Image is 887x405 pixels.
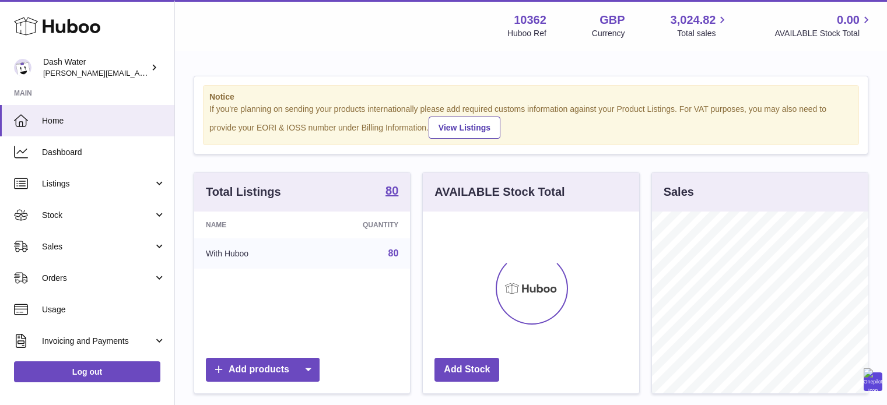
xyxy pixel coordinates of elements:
[42,147,166,158] span: Dashboard
[194,238,308,269] td: With Huboo
[42,241,153,252] span: Sales
[206,184,281,200] h3: Total Listings
[599,12,625,28] strong: GBP
[209,91,853,103] strong: Notice
[14,361,160,382] a: Log out
[209,104,853,139] div: If you're planning on sending your products internationally please add required customs informati...
[206,358,320,382] a: Add products
[42,178,153,189] span: Listings
[43,68,234,78] span: [PERSON_NAME][EMAIL_ADDRESS][DOMAIN_NAME]
[592,28,625,39] div: Currency
[43,57,148,79] div: Dash Water
[671,12,716,28] span: 3,024.82
[14,59,31,76] img: james@dash-water.com
[434,184,565,200] h3: AVAILABLE Stock Total
[194,212,308,238] th: Name
[42,273,153,284] span: Orders
[507,28,546,39] div: Huboo Ref
[664,184,694,200] h3: Sales
[671,12,730,39] a: 3,024.82 Total sales
[429,117,500,139] a: View Listings
[385,185,398,199] a: 80
[308,212,410,238] th: Quantity
[42,304,166,315] span: Usage
[774,28,873,39] span: AVAILABLE Stock Total
[42,115,166,126] span: Home
[837,12,860,28] span: 0.00
[434,358,499,382] a: Add Stock
[677,28,729,39] span: Total sales
[774,12,873,39] a: 0.00 AVAILABLE Stock Total
[388,248,399,258] a: 80
[42,336,153,347] span: Invoicing and Payments
[514,12,546,28] strong: 10362
[42,210,153,221] span: Stock
[385,185,398,196] strong: 80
